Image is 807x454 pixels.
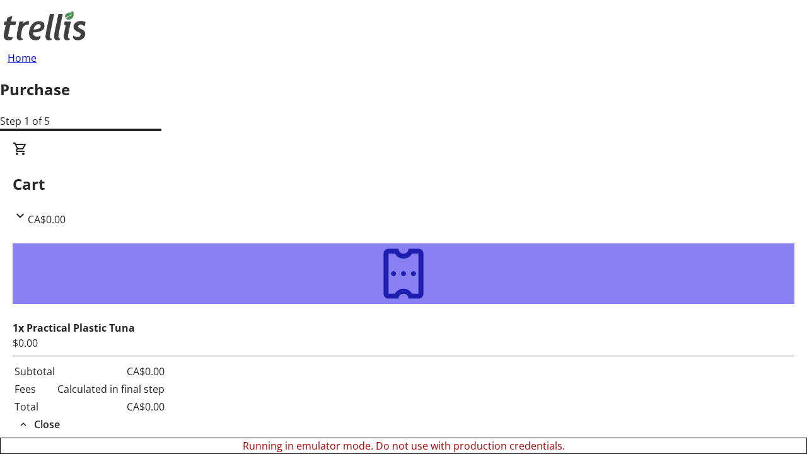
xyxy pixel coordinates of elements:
button: Close [13,417,65,432]
td: CA$0.00 [57,363,165,380]
td: Total [14,399,55,415]
td: Fees [14,381,55,397]
strong: 1x Practical Plastic Tuna [13,321,135,335]
span: CA$0.00 [28,212,66,226]
h2: Cart [13,173,794,195]
div: CartCA$0.00 [13,141,794,227]
td: CA$0.00 [57,399,165,415]
td: Subtotal [14,363,55,380]
span: Close [34,417,60,432]
td: Calculated in final step [57,381,165,397]
div: CartCA$0.00 [13,227,794,433]
div: $0.00 [13,335,794,351]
